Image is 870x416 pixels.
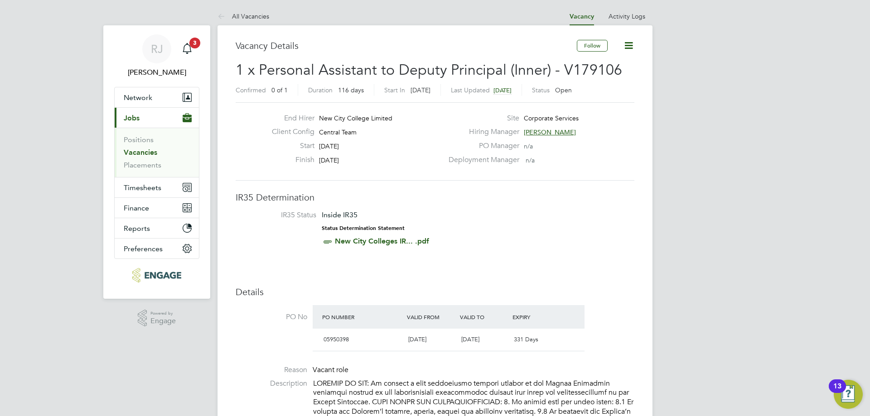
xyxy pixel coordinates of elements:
span: Vacant role [313,365,348,374]
a: Positions [124,135,154,144]
label: Hiring Manager [443,127,519,137]
span: [DATE] [319,142,339,150]
button: Open Resource Center, 13 new notifications [834,380,863,409]
a: RJ[PERSON_NAME] [114,34,199,78]
span: Central Team [319,128,357,136]
button: Reports [115,218,199,238]
button: Finance [115,198,199,218]
span: Corporate Services [524,114,579,122]
label: Last Updated [451,86,490,94]
label: Finish [265,155,314,165]
span: [PERSON_NAME] [524,128,576,136]
span: n/a [524,142,533,150]
label: Site [443,114,519,123]
a: All Vacancies [217,12,269,20]
label: PO Manager [443,141,519,151]
button: Follow [577,40,608,52]
span: 0 of 1 [271,86,288,94]
nav: Main navigation [103,25,210,299]
span: Inside IR35 [322,210,358,219]
span: 331 Days [514,335,538,343]
label: End Hirer [265,114,314,123]
span: [DATE] [411,86,430,94]
span: Timesheets [124,183,161,192]
span: Engage [150,317,176,325]
button: Timesheets [115,177,199,197]
a: New City Colleges IR... .pdf [335,237,429,245]
div: PO Number [320,309,405,325]
span: Reports [124,224,150,233]
img: morganhunt-logo-retina.png [132,268,181,282]
div: Expiry [510,309,563,325]
a: 3 [178,34,196,63]
h3: Vacancy Details [236,40,577,52]
strong: Status Determination Statement [322,225,405,231]
span: Open [555,86,572,94]
label: IR35 Status [245,210,316,220]
span: Finance [124,204,149,212]
span: Robyn Johnston [114,67,199,78]
label: Status [532,86,550,94]
label: PO No [236,312,307,322]
span: 116 days [338,86,364,94]
span: Powered by [150,310,176,317]
label: Reason [236,365,307,375]
span: Jobs [124,114,140,122]
span: 3 [189,38,200,48]
span: RJ [151,43,163,55]
span: Preferences [124,244,163,253]
label: Duration [308,86,333,94]
label: Start [265,141,314,151]
a: Activity Logs [609,12,645,20]
button: Network [115,87,199,107]
label: Deployment Manager [443,155,519,165]
h3: Details [236,286,634,298]
span: n/a [526,156,535,164]
div: Jobs [115,128,199,177]
a: Vacancy [570,13,594,20]
h3: IR35 Determination [236,191,634,203]
label: Confirmed [236,86,266,94]
span: [DATE] [408,335,426,343]
span: Network [124,93,152,102]
a: Powered byEngage [138,310,176,327]
a: Placements [124,161,161,169]
span: [DATE] [461,335,479,343]
a: Vacancies [124,148,157,157]
button: Jobs [115,108,199,128]
div: 13 [833,386,841,398]
div: Valid From [405,309,458,325]
div: Valid To [458,309,511,325]
label: Start In [384,86,405,94]
span: 05950398 [324,335,349,343]
label: Client Config [265,127,314,137]
button: Preferences [115,239,199,258]
label: Description [236,379,307,388]
span: New City College Limited [319,114,392,122]
span: [DATE] [493,86,512,94]
a: Go to home page [114,268,199,282]
span: 1 x Personal Assistant to Deputy Principal (Inner) - V179106 [236,61,622,79]
span: [DATE] [319,156,339,164]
